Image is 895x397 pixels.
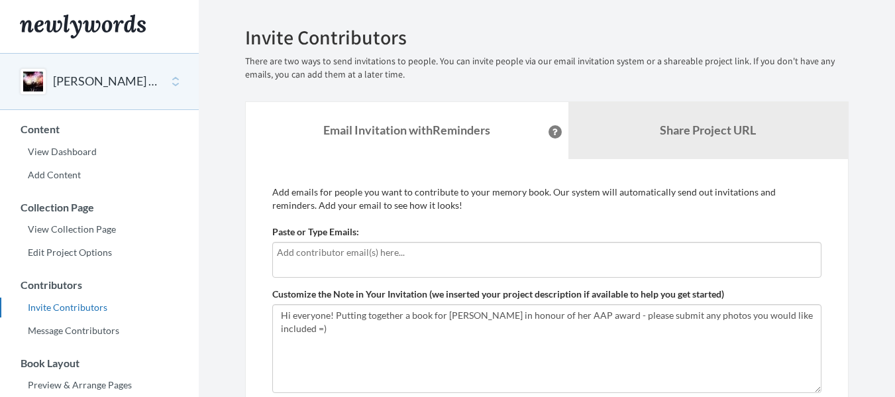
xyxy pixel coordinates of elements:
[272,186,821,212] p: Add emails for people you want to contribute to your memory book. Our system will automatically s...
[1,357,199,369] h3: Book Layout
[245,55,849,82] p: There are two ways to send invitations to people. You can invite people via our email invitation ...
[277,245,817,260] input: Add contributor email(s) here...
[53,73,160,90] button: [PERSON_NAME] Appreciation
[272,304,821,393] textarea: Hi everyone! Putting together a book for [PERSON_NAME] in honour of her AAP award - please submit...
[272,288,724,301] label: Customize the Note in Your Invitation (we inserted your project description if available to help ...
[1,279,199,291] h3: Contributors
[323,123,490,137] strong: Email Invitation with Reminders
[245,27,849,48] h2: Invite Contributors
[272,225,359,239] label: Paste or Type Emails:
[1,123,199,135] h3: Content
[20,15,146,38] img: Newlywords logo
[660,123,756,137] b: Share Project URL
[1,201,199,213] h3: Collection Page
